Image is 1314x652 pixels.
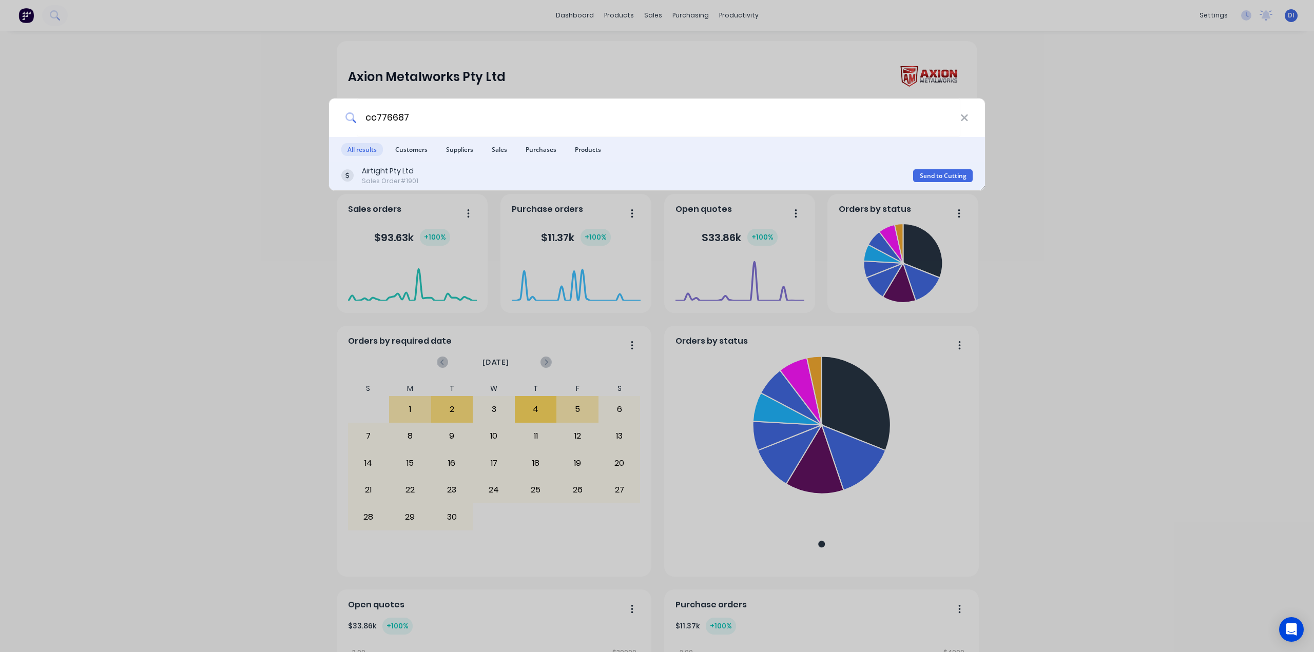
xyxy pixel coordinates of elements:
[440,143,479,156] span: Suppliers
[519,143,563,156] span: Purchases
[1279,617,1304,642] div: Open Intercom Messenger
[362,176,418,186] div: Sales Order #1901
[341,143,383,156] span: All results
[362,166,418,176] div: Airtight Pty Ltd
[569,143,607,156] span: Products
[389,143,434,156] span: Customers
[913,169,973,182] div: Send to Cutting
[357,98,960,137] input: Start typing a customer or supplier name to create a new order...
[486,143,513,156] span: Sales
